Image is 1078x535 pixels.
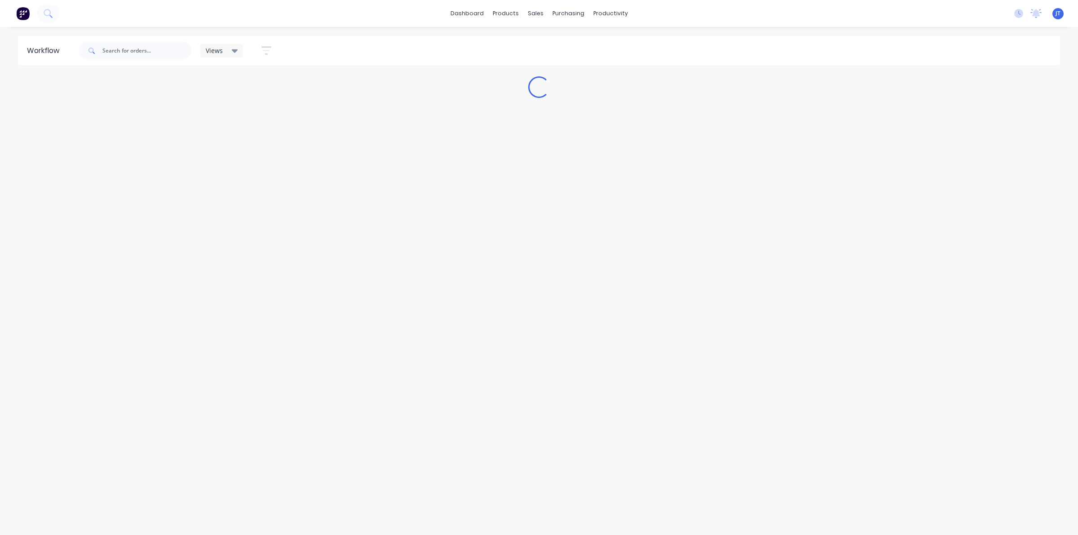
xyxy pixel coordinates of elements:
[446,7,488,20] a: dashboard
[488,7,523,20] div: products
[102,42,191,60] input: Search for orders...
[523,7,548,20] div: sales
[16,7,30,20] img: Factory
[548,7,589,20] div: purchasing
[27,45,64,56] div: Workflow
[1056,9,1060,18] span: JT
[589,7,632,20] div: productivity
[206,46,223,55] span: Views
